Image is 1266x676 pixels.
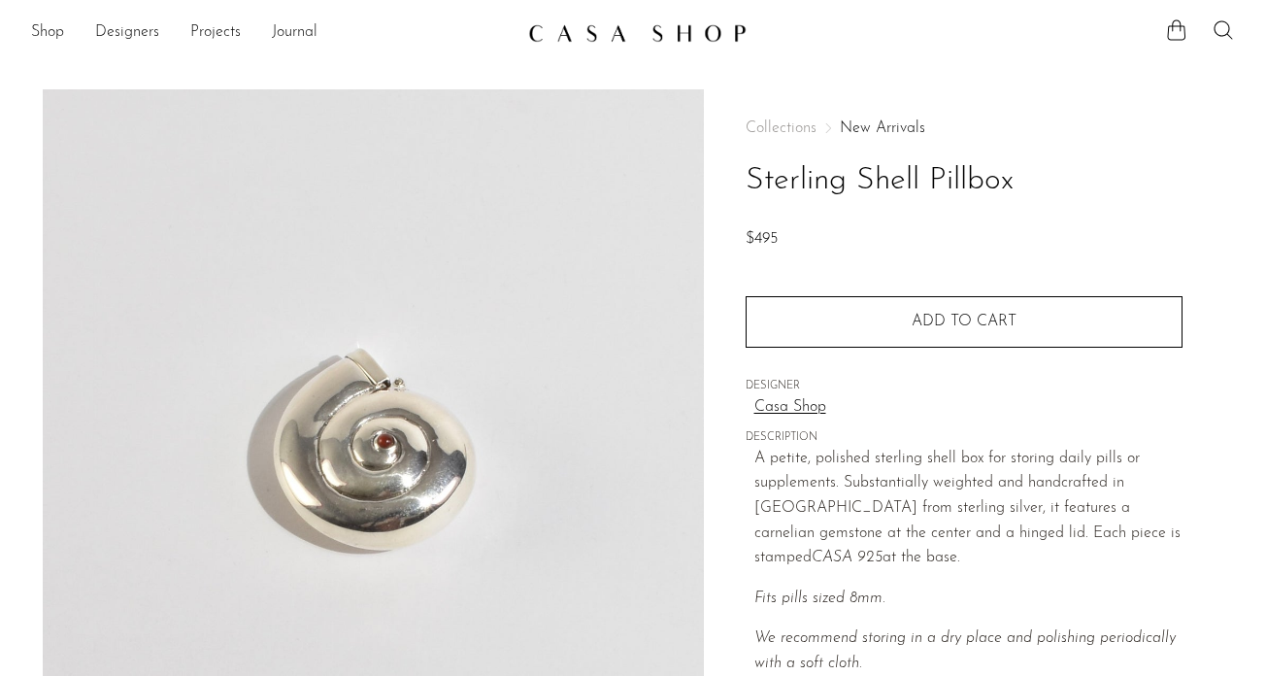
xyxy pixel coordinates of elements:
p: A petite, polished sterling shell box for storing daily pills or supplements. Substantially weigh... [754,447,1183,571]
nav: Breadcrumbs [746,120,1183,136]
a: Shop [31,20,64,46]
h1: Sterling Shell Pillbox [746,156,1183,206]
a: Designers [95,20,159,46]
a: Casa Shop [754,395,1183,421]
a: Projects [190,20,241,46]
span: $495 [746,231,778,247]
a: Journal [272,20,317,46]
ul: NEW HEADER MENU [31,17,513,50]
span: DESIGNER [746,378,1183,395]
span: Collections [746,120,816,136]
em: CASA 925 [812,550,883,565]
span: DESCRIPTION [746,429,1183,447]
button: Add to cart [746,296,1183,347]
span: Add to cart [912,314,1016,329]
em: Fits pills sized 8mm. [754,591,885,606]
em: We recommend storing in a dry place and polishing periodically with a soft cloth. [754,630,1176,671]
nav: Desktop navigation [31,17,513,50]
a: New Arrivals [840,120,925,136]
